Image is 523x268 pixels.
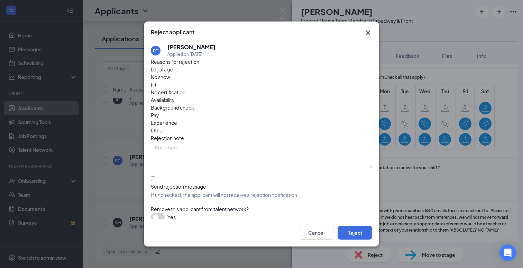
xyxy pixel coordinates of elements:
[151,88,185,96] span: No certification
[167,51,215,58] div: Applied on [DATE]
[151,183,372,190] div: Send rejection message
[364,28,372,37] button: Close
[151,206,249,212] span: Remove this applicant from talent network?
[364,28,372,37] svg: Cross
[151,73,170,81] span: No show
[499,244,516,261] div: Open Intercom Messenger
[151,127,164,134] span: Other
[299,226,333,240] button: Cancel
[338,226,372,240] button: Reject
[151,66,173,73] span: Legal age
[151,96,175,104] span: Availability
[151,59,199,65] span: Reasons for rejection
[167,43,215,51] h5: [PERSON_NAME]
[167,213,176,221] span: Yes
[151,191,372,198] span: If unchecked, the applicant will not receive a rejection notification.
[151,119,177,127] span: Experience
[151,111,159,119] span: Pay
[151,28,194,36] h3: Reject applicant
[151,135,184,141] span: Rejection note
[151,81,156,88] span: Fit
[151,176,155,181] input: Send rejection messageIf unchecked, the applicant will not receive a rejection notification.
[153,47,158,53] div: EC
[151,104,194,111] span: Background check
